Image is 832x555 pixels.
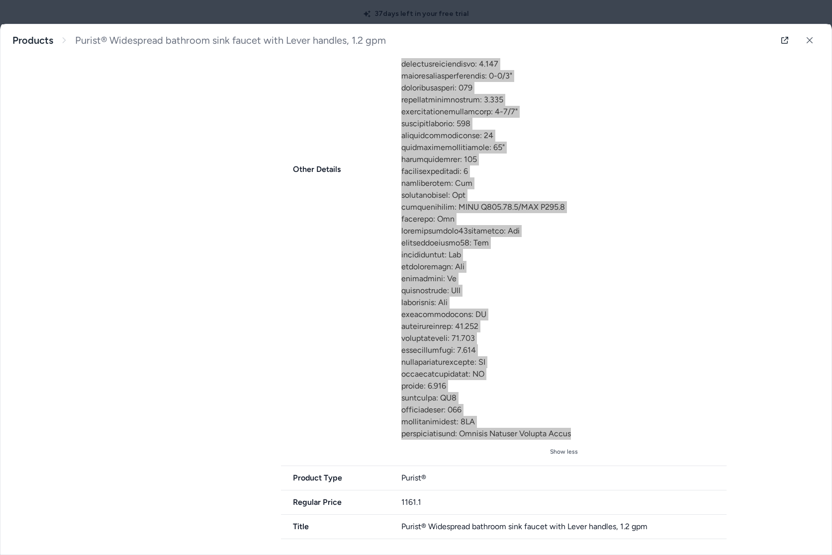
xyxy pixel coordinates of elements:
span: Title [281,521,390,533]
nav: breadcrumb [12,34,386,47]
div: Purist® Widespread bathroom sink faucet with Lever handles, 1.2 gpm [401,521,727,533]
span: Purist® Widespread bathroom sink faucet with Lever handles, 1.2 gpm [75,34,386,47]
span: Other Details [281,163,390,175]
div: 1161.1 [401,496,727,508]
button: Show less [401,444,727,460]
div: Purist® [401,472,727,484]
span: Regular Price [281,496,390,508]
a: Products [12,34,53,47]
span: Product Type [281,472,390,484]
